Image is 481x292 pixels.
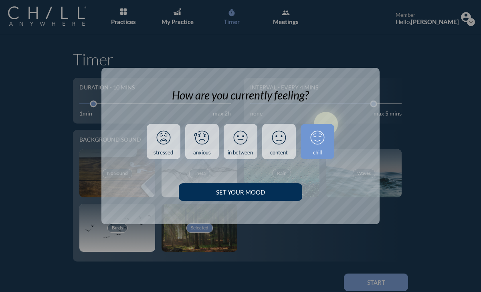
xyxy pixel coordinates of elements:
[179,183,302,201] button: Set your Mood
[193,150,211,156] div: anxious
[185,124,219,159] a: anxious
[193,189,288,196] div: Set your Mood
[228,150,253,156] div: in between
[154,150,173,156] div: stressed
[224,124,257,159] a: in between
[270,150,288,156] div: content
[262,124,296,159] a: content
[172,89,309,102] div: How are you currently feeling?
[147,124,180,159] a: stressed
[313,150,322,156] div: chill
[301,124,334,159] a: chill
